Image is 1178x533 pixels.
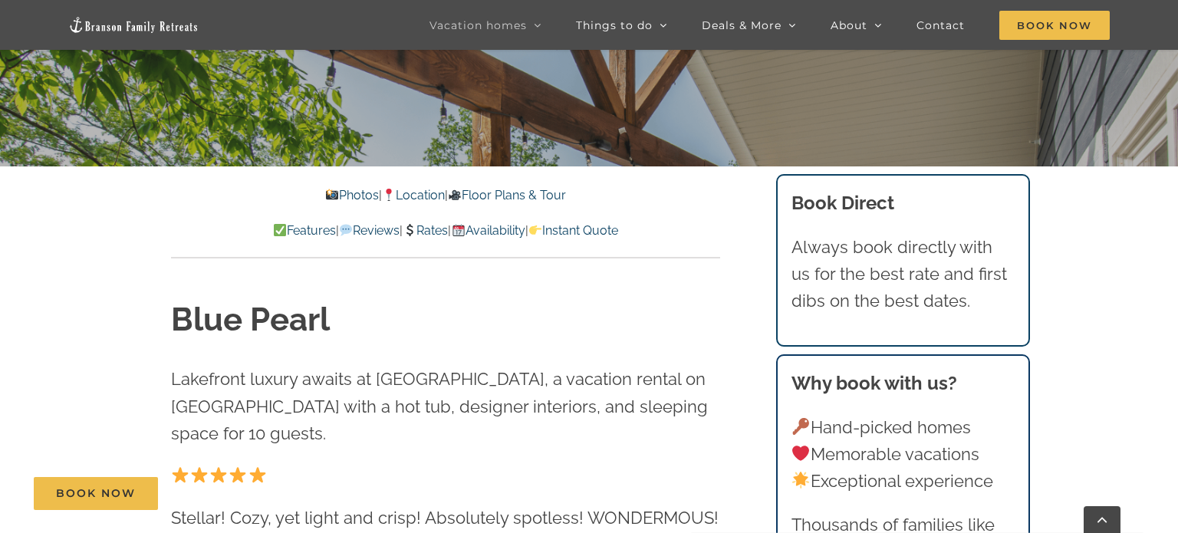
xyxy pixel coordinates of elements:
a: Floor Plans & Tour [448,188,566,202]
img: ⭐️ [210,466,227,483]
span: Things to do [576,20,653,31]
p: Always book directly with us for the best rate and first dibs on the best dates. [791,234,1015,315]
img: ✅ [274,224,286,236]
span: Contact [916,20,965,31]
p: | | [171,186,720,206]
img: ⭐️ [229,466,246,483]
img: 🔑 [792,418,809,435]
h3: Why book with us? [791,370,1015,397]
h1: Blue Pearl [171,298,720,343]
img: ⭐️ [191,466,208,483]
a: Availability [451,223,525,238]
img: 📆 [452,224,465,236]
p: | | | | [171,221,720,241]
img: ⭐️ [249,466,266,483]
img: 📸 [326,189,338,201]
a: Book Now [34,477,158,510]
a: Photos [324,188,378,202]
h3: Book Direct [791,189,1015,217]
span: Deals & More [702,20,781,31]
span: Lakefront luxury awaits at [GEOGRAPHIC_DATA], a vacation rental on [GEOGRAPHIC_DATA] with a hot t... [171,369,708,443]
a: Reviews [339,223,400,238]
img: 📍 [383,189,395,201]
img: ❤️ [792,445,809,462]
span: About [831,20,867,31]
span: Vacation homes [429,20,527,31]
img: 🌟 [792,472,809,489]
img: Branson Family Retreats Logo [68,16,199,34]
a: Rates [403,223,448,238]
img: 👉 [529,224,541,236]
img: ⭐️ [172,466,189,483]
a: Instant Quote [528,223,618,238]
span: Book Now [999,11,1110,40]
span: Book Now [56,487,136,500]
p: Hand-picked homes Memorable vacations Exceptional experience [791,414,1015,495]
img: 💲 [403,224,416,236]
a: Location [382,188,445,202]
img: 🎥 [449,189,461,201]
img: 💬 [340,224,352,236]
a: Features [273,223,336,238]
